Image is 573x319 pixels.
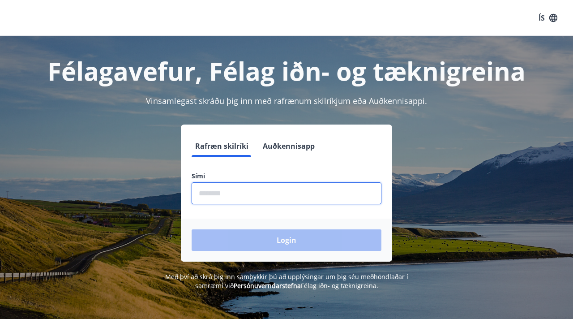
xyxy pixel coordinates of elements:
h1: Félagavefur, Félag iðn- og tæknigreina [11,54,562,88]
span: Vinsamlegast skráðu þig inn með rafrænum skilríkjum eða Auðkennisappi. [146,95,427,106]
span: Með því að skrá þig inn samþykkir þú að upplýsingar um þig séu meðhöndlaðar í samræmi við Félag i... [165,272,408,290]
button: Auðkennisapp [259,135,318,157]
label: Sími [192,172,381,181]
button: ÍS [534,10,562,26]
a: Persónuverndarstefna [234,281,301,290]
button: Rafræn skilríki [192,135,252,157]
